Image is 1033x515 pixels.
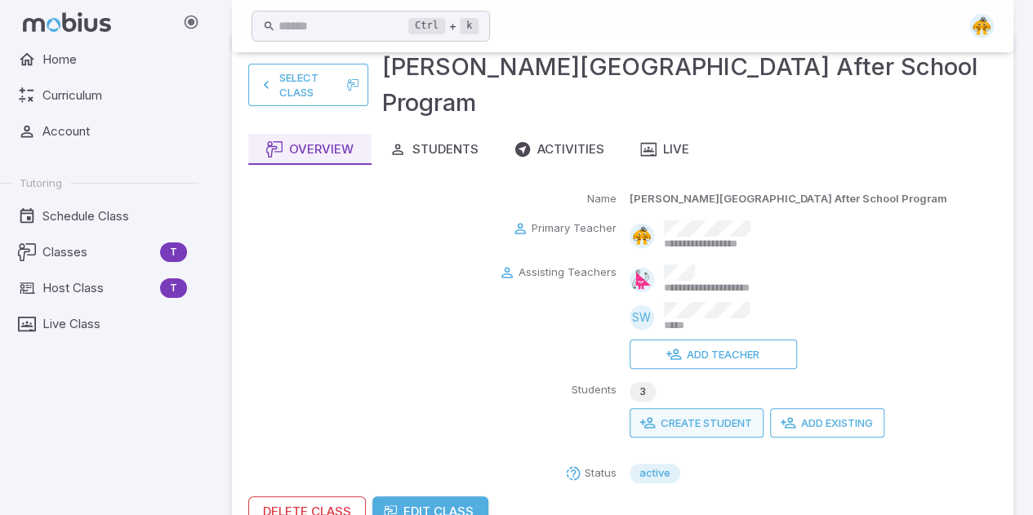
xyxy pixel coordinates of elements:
[266,140,354,158] div: Overview
[770,408,884,437] button: Add Existing
[969,14,994,38] img: semi-circle.svg
[630,465,680,482] span: active
[532,220,617,237] p: Primary Teacher
[42,51,187,69] span: Home
[248,64,368,106] a: Select Class
[42,279,154,297] span: Host Class
[20,175,62,190] span: Tutoring
[408,16,479,36] div: +
[42,315,187,333] span: Live Class
[42,243,154,261] span: Classes
[160,244,187,260] span: T
[630,408,764,437] button: Create Student
[160,280,187,296] span: T
[640,140,689,158] div: Live
[630,224,654,248] img: semi-circle.svg
[585,465,617,482] p: Status
[42,207,187,225] span: Schedule Class
[630,340,798,369] button: Add Teacher
[408,18,445,34] kbd: Ctrl
[587,191,617,207] p: Name
[42,122,187,140] span: Account
[630,305,654,330] div: SW
[519,264,617,281] p: Assisting Teachers
[630,268,654,292] img: right-triangle.svg
[390,140,479,158] div: Students
[630,191,947,207] p: [PERSON_NAME][GEOGRAPHIC_DATA] After School Program
[630,384,656,400] span: 3
[572,382,617,398] p: Students
[42,87,187,104] span: Curriculum
[460,18,479,34] kbd: k
[381,49,997,121] h3: [PERSON_NAME][GEOGRAPHIC_DATA] After School Program
[514,140,604,158] div: Activities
